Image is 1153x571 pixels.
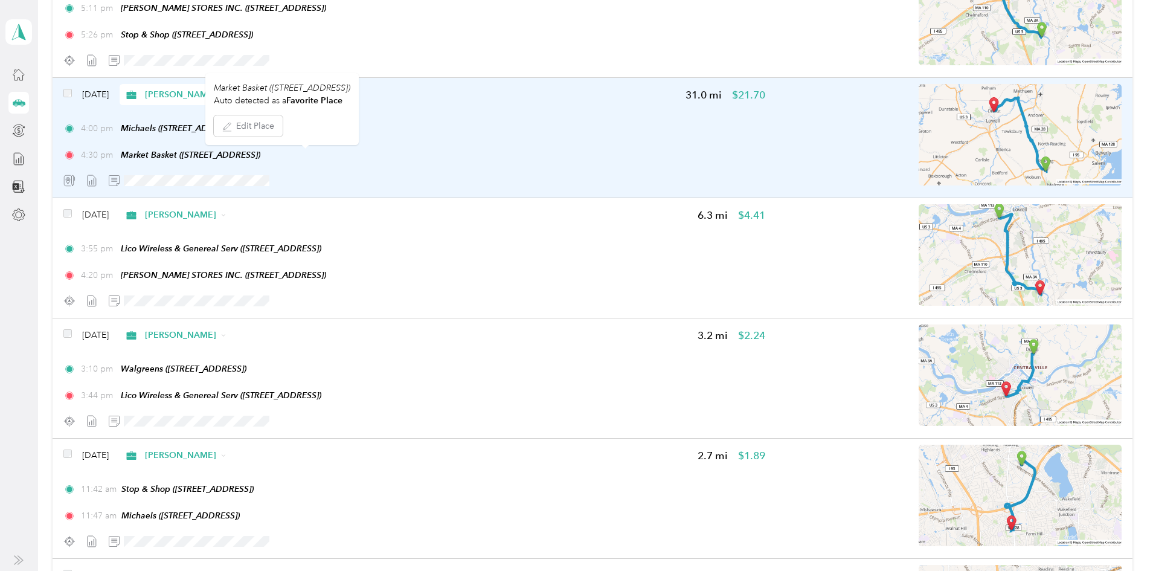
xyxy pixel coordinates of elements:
[81,242,115,255] span: 3:55 pm
[698,208,728,223] span: 6.3 mi
[919,445,1122,546] img: minimap
[145,88,217,101] span: [PERSON_NAME]
[121,30,253,39] span: Stop & Shop ([STREET_ADDRESS])
[698,448,728,463] span: 2.7 mi
[82,449,109,462] span: [DATE]
[919,324,1122,426] img: minimap
[81,483,117,495] span: 11:42 am
[81,389,115,402] span: 3:44 pm
[738,328,765,343] span: $2.24
[82,329,109,341] span: [DATE]
[81,509,117,522] span: 11:47 am
[81,122,115,135] span: 4:00 pm
[121,123,239,133] span: Michaels ([STREET_ADDRESS])
[145,208,217,221] span: [PERSON_NAME]
[82,88,109,101] span: [DATE]
[81,149,115,161] span: 4:30 pm
[121,3,326,13] span: [PERSON_NAME] STORES INC. ([STREET_ADDRESS])
[81,2,115,15] span: 5:11 pm
[286,95,342,106] strong: Favorite Place
[121,484,254,494] span: Stop & Shop ([STREET_ADDRESS])
[121,511,240,520] span: Michaels ([STREET_ADDRESS])
[121,364,246,373] span: Walgreens ([STREET_ADDRESS])
[732,88,765,103] span: $21.70
[1085,503,1153,571] iframe: Everlance-gr Chat Button Frame
[214,94,350,107] p: Auto detected as a
[81,269,115,282] span: 4:20 pm
[82,208,109,221] span: [DATE]
[919,84,1122,185] img: minimap
[738,208,765,223] span: $4.41
[214,115,283,137] button: Edit Place
[214,83,350,93] span: Market Basket ([STREET_ADDRESS])
[738,448,765,463] span: $1.89
[121,270,326,280] span: [PERSON_NAME] STORES INC. ([STREET_ADDRESS])
[81,28,115,41] span: 5:26 pm
[919,204,1122,306] img: minimap
[686,88,722,103] span: 31.0 mi
[698,328,728,343] span: 3.2 mi
[145,449,217,462] span: [PERSON_NAME]
[81,363,115,375] span: 3:10 pm
[145,329,217,341] span: [PERSON_NAME]
[121,390,321,400] span: Lico Wireless & Genereal Serv ([STREET_ADDRESS])
[121,150,260,160] span: Market Basket ([STREET_ADDRESS])
[121,244,321,253] span: Lico Wireless & Genereal Serv ([STREET_ADDRESS])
